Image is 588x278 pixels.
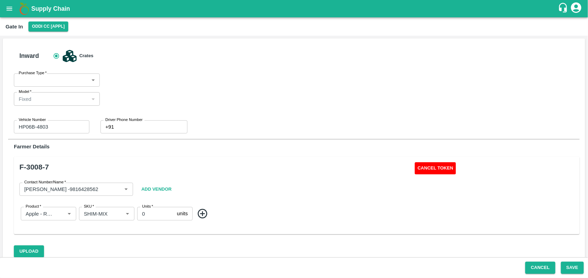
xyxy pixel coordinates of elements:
label: Vehicle Number [19,117,46,123]
button: Cancel Token [415,162,456,174]
img: logo [17,2,31,16]
label: Units [142,204,153,209]
p: Fixed [19,95,31,103]
input: Search Farmer [21,185,111,194]
label: SKU [84,204,94,209]
label: Contact Number/Name [24,180,66,185]
label: Product [26,204,41,209]
input: MH99AB9999 [14,120,89,133]
button: Add Vendor [139,174,174,204]
button: open drawer [1,1,17,17]
a: Supply Chain [31,4,558,14]
b: Crates [79,53,93,58]
b: Supply Chain [31,5,70,12]
h6: Inward [14,51,50,61]
b: Gate In [6,24,23,29]
button: Select DC [28,21,68,32]
input: Product [23,209,54,218]
input: SKU [81,209,112,218]
div: account of current user [570,1,582,16]
button: Open [123,209,132,218]
label: Purchase Type [19,70,47,76]
button: Upload [14,245,44,258]
b: Farmer Details [14,144,50,149]
div: customer-support [558,2,570,15]
p: units [177,210,188,217]
label: Model [19,89,32,95]
img: crates [63,50,77,62]
b: F-3008-7 [19,163,49,171]
button: Cancel [525,262,555,274]
button: Open [122,185,131,194]
button: Save [561,262,584,274]
label: Driver Phone Number [105,117,143,123]
button: Open [65,209,74,218]
input: 0 [137,207,174,220]
p: +91 [105,123,114,131]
